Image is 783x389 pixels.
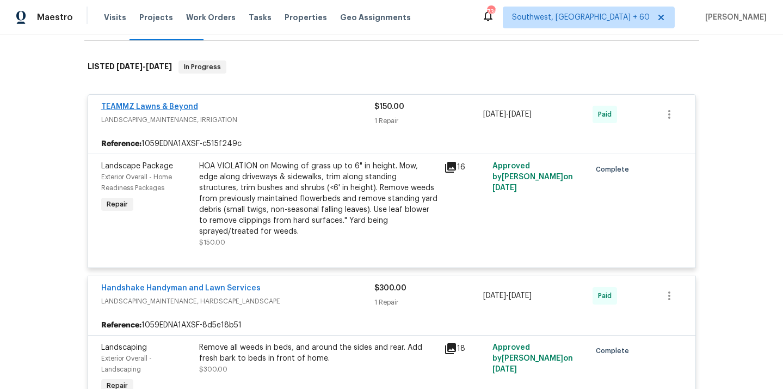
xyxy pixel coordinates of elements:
span: Projects [139,12,173,23]
span: LANDSCAPING_MAINTENANCE, HARDSCAPE_LANDSCAPE [101,296,374,307]
span: Repair [102,199,132,210]
span: Exterior Overall - Landscaping [101,355,152,373]
span: Exterior Overall - Home Readiness Packages [101,174,172,191]
h6: LISTED [88,60,172,74]
div: 736 [487,7,495,17]
span: Geo Assignments [340,12,411,23]
span: Visits [104,12,126,23]
span: Approved by [PERSON_NAME] on [492,162,573,192]
span: Work Orders [186,12,236,23]
span: Southwest, [GEOGRAPHIC_DATA] + 60 [512,12,650,23]
a: TEAMMZ Lawns & Beyond [101,103,198,111]
span: In Progress [180,62,225,72]
span: [DATE] [483,292,506,300]
span: Paid [598,290,616,301]
span: Complete [596,164,633,175]
span: [DATE] [509,111,532,118]
span: Approved by [PERSON_NAME] on [492,344,573,373]
div: 16 [444,161,486,174]
span: [DATE] [492,366,517,373]
span: Landscape Package [101,162,173,170]
span: $150.00 [374,103,404,111]
span: - [483,290,532,301]
span: [DATE] [116,63,143,70]
div: 1059EDNA1AXSF-c515f249c [88,134,695,154]
span: $150.00 [199,239,225,246]
div: LISTED [DATE]-[DATE]In Progress [84,50,699,84]
div: 1059EDNA1AXSF-8d5e18b51 [88,315,695,335]
span: $300.00 [374,284,406,292]
div: 18 [444,342,486,355]
span: Complete [596,345,633,356]
div: Remove all weeds in beds, and around the sides and rear. Add fresh bark to beds in front of home. [199,342,437,364]
div: 1 Repair [374,297,484,308]
a: Handshake Handyman and Lawn Services [101,284,261,292]
span: [DATE] [509,292,532,300]
span: - [116,63,172,70]
span: Properties [285,12,327,23]
div: 1 Repair [374,116,484,126]
span: [PERSON_NAME] [701,12,767,23]
span: Tasks [249,14,272,21]
span: Landscaping [101,344,147,351]
span: - [483,109,532,120]
b: Reference: [101,320,141,331]
span: Maestro [37,12,73,23]
span: [DATE] [483,111,506,118]
span: LANDSCAPING_MAINTENANCE, IRRIGATION [101,114,374,125]
span: [DATE] [492,184,517,192]
span: $300.00 [199,366,227,373]
span: [DATE] [146,63,172,70]
b: Reference: [101,138,141,149]
div: HOA VIOLATION on Mowing of grass up to 6" in height. Mow, edge along driveways & sidewalks, trim ... [199,161,437,237]
span: Paid [598,109,616,120]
